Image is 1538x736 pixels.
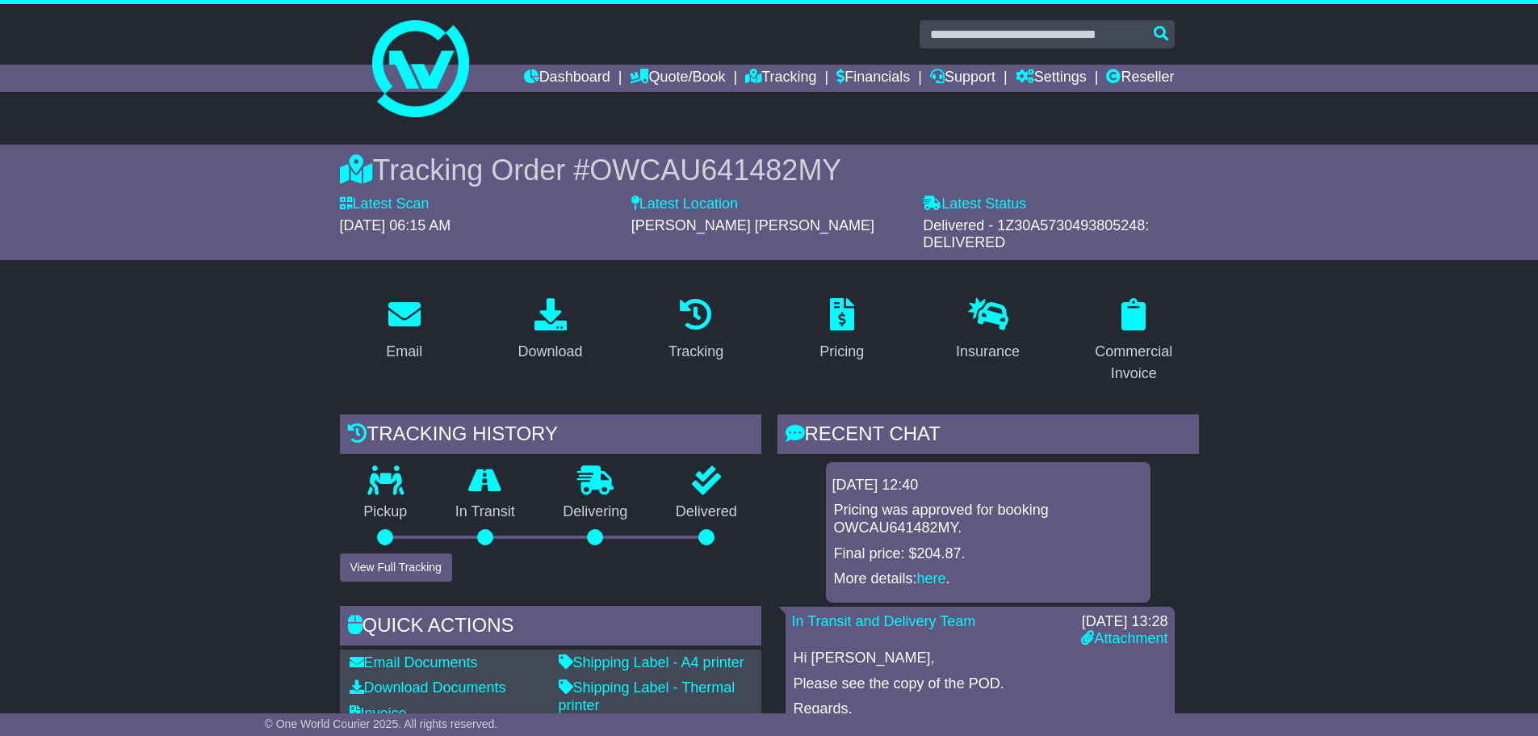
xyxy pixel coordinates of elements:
[340,503,432,521] p: Pickup
[350,679,506,696] a: Download Documents
[834,502,1142,536] p: Pricing was approved for booking OWCAU641482MY.
[809,292,874,368] a: Pricing
[631,196,738,213] label: Latest Location
[631,217,874,233] span: [PERSON_NAME] [PERSON_NAME]
[923,217,1149,251] span: Delivered - 1Z30A5730493805248: DELIVERED
[1081,630,1167,646] a: Attachment
[340,414,761,458] div: Tracking history
[923,196,1026,213] label: Latest Status
[518,341,582,363] div: Download
[792,613,976,629] a: In Transit and Delivery Team
[559,654,744,671] a: Shipping Label - A4 printer
[589,154,841,187] span: OWCAU641482MY
[956,341,1020,363] div: Insurance
[794,700,1167,718] p: Regards,
[340,553,452,582] button: View Full Tracking
[375,292,433,368] a: Email
[350,705,407,721] a: Invoice
[1081,613,1167,631] div: [DATE] 13:28
[386,341,422,363] div: Email
[630,65,725,92] a: Quote/Book
[539,503,652,521] p: Delivering
[559,679,735,713] a: Shipping Label - Thermal printer
[668,341,723,363] div: Tracking
[340,153,1199,187] div: Tracking Order #
[507,292,593,368] a: Download
[658,292,734,368] a: Tracking
[917,570,946,587] a: here
[777,414,1199,458] div: RECENT CHAT
[1079,341,1188,385] div: Commercial Invoice
[1069,292,1199,390] a: Commercial Invoice
[652,503,761,521] p: Delivered
[524,65,610,92] a: Dashboard
[265,717,498,730] span: © One World Courier 2025. All rights reserved.
[819,341,864,363] div: Pricing
[794,675,1167,693] p: Please see the copy of the POD.
[350,654,478,671] a: Email Documents
[832,477,1144,494] div: [DATE] 12:40
[1016,65,1087,92] a: Settings
[340,217,451,233] span: [DATE] 06:15 AM
[340,196,430,213] label: Latest Scan
[834,570,1142,588] p: More details: .
[431,503,539,521] p: In Transit
[945,292,1030,368] a: Insurance
[340,606,761,650] div: Quick Actions
[794,650,1167,667] p: Hi [PERSON_NAME],
[930,65,995,92] a: Support
[834,545,1142,563] p: Final price: $204.87.
[1106,65,1174,92] a: Reseller
[745,65,816,92] a: Tracking
[836,65,910,92] a: Financials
